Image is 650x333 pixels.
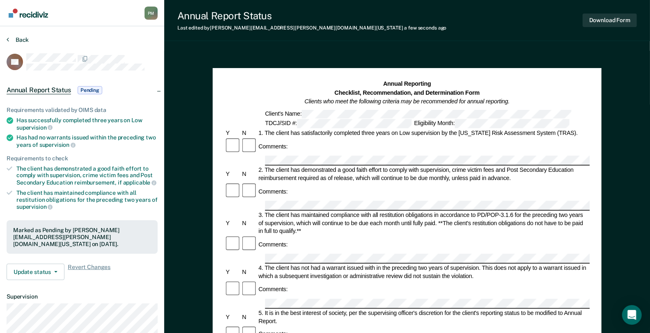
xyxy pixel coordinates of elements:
span: a few seconds ago [404,25,447,31]
div: Eligibility Month: [413,119,571,128]
button: Profile dropdown button [145,7,158,20]
div: Requirements to check [7,155,158,162]
dt: Supervision [7,293,158,300]
div: Last edited by [PERSON_NAME][EMAIL_ADDRESS][PERSON_NAME][DOMAIN_NAME][US_STATE] [177,25,447,31]
div: N [241,313,257,321]
div: N [241,219,257,227]
div: N [241,268,257,276]
span: Revert Changes [68,264,110,280]
div: Requirements validated by OIMS data [7,107,158,114]
div: Has had no warrants issued within the preceding two years of [16,134,158,148]
div: Y [225,313,241,321]
button: Download Form [583,14,637,27]
div: Y [225,170,241,178]
div: P M [145,7,158,20]
div: Y [225,268,241,276]
div: Annual Report Status [177,10,447,22]
span: supervision [39,141,76,148]
div: Y [225,129,241,137]
div: 1. The client has satisfactorily completed three years on Low supervision by the [US_STATE] Risk ... [257,129,590,137]
div: Comments: [257,240,289,248]
button: Update status [7,264,64,280]
div: Open Intercom Messenger [622,305,642,325]
div: Y [225,219,241,227]
div: The client has demonstrated a good faith effort to comply with supervision, crime victim fees and... [16,165,158,186]
div: Marked as Pending by [PERSON_NAME][EMAIL_ADDRESS][PERSON_NAME][DOMAIN_NAME][US_STATE] on [DATE]. [13,227,151,247]
div: Comments: [257,285,289,293]
div: The client has maintained compliance with all restitution obligations for the preceding two years of [16,189,158,210]
div: Client's Name: [264,109,573,119]
span: supervision [16,124,53,131]
strong: Checklist, Recommendation, and Determination Form [335,89,480,96]
div: 5. It is in the best interest of society, per the supervising officer's discretion for the client... [257,309,590,325]
span: Annual Report Status [7,86,71,94]
img: Recidiviz [9,9,48,18]
div: 2. The client has demonstrated a good faith effort to comply with supervision, crime victim fees ... [257,166,590,182]
div: TDCJ/SID #: [264,119,413,128]
div: Has successfully completed three years on Low [16,117,158,131]
em: Clients who meet the following criteria may be recommended for annual reporting. [305,98,510,105]
div: Comments: [257,143,289,151]
span: Pending [78,86,102,94]
div: N [241,170,257,178]
span: applicable [123,179,156,186]
div: 3. The client has maintained compliance with all restitution obligations in accordance to PD/POP-... [257,212,590,235]
div: 4. The client has not had a warrant issued with in the preceding two years of supervision. This d... [257,265,590,280]
span: supervision [16,203,53,210]
strong: Annual Reporting [384,80,431,87]
div: Comments: [257,187,289,195]
button: Back [7,36,29,43]
div: N [241,129,257,137]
